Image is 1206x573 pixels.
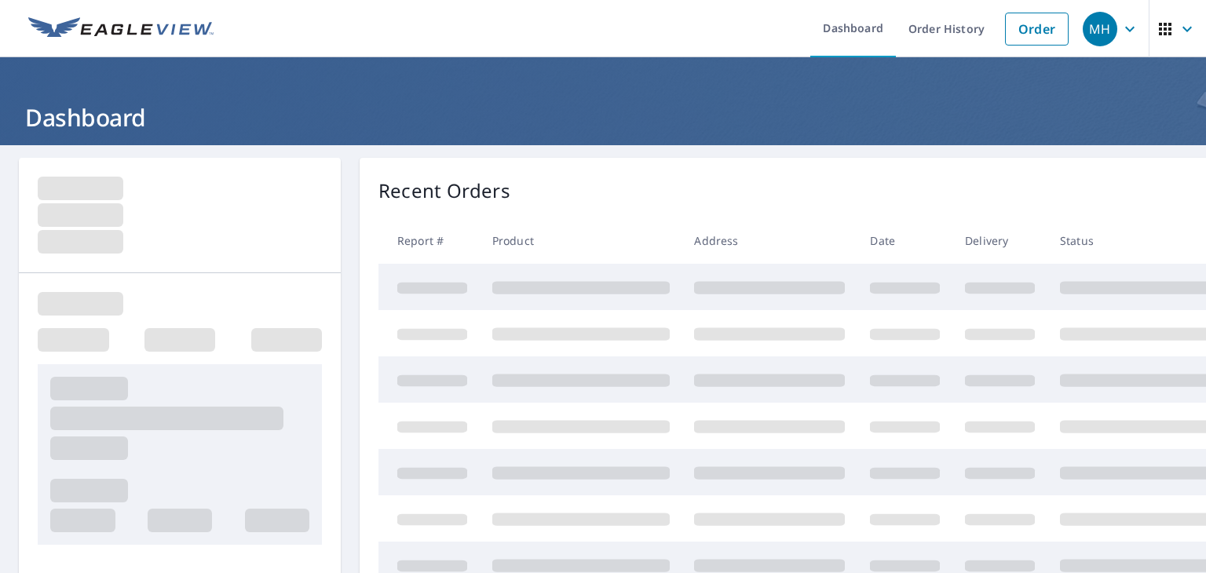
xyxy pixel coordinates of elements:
th: Product [480,217,682,264]
th: Report # [378,217,480,264]
div: MH [1083,12,1117,46]
a: Order [1005,13,1069,46]
th: Delivery [952,217,1047,264]
img: EV Logo [28,17,214,41]
h1: Dashboard [19,101,1187,133]
p: Recent Orders [378,177,510,205]
th: Address [682,217,857,264]
th: Date [857,217,952,264]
